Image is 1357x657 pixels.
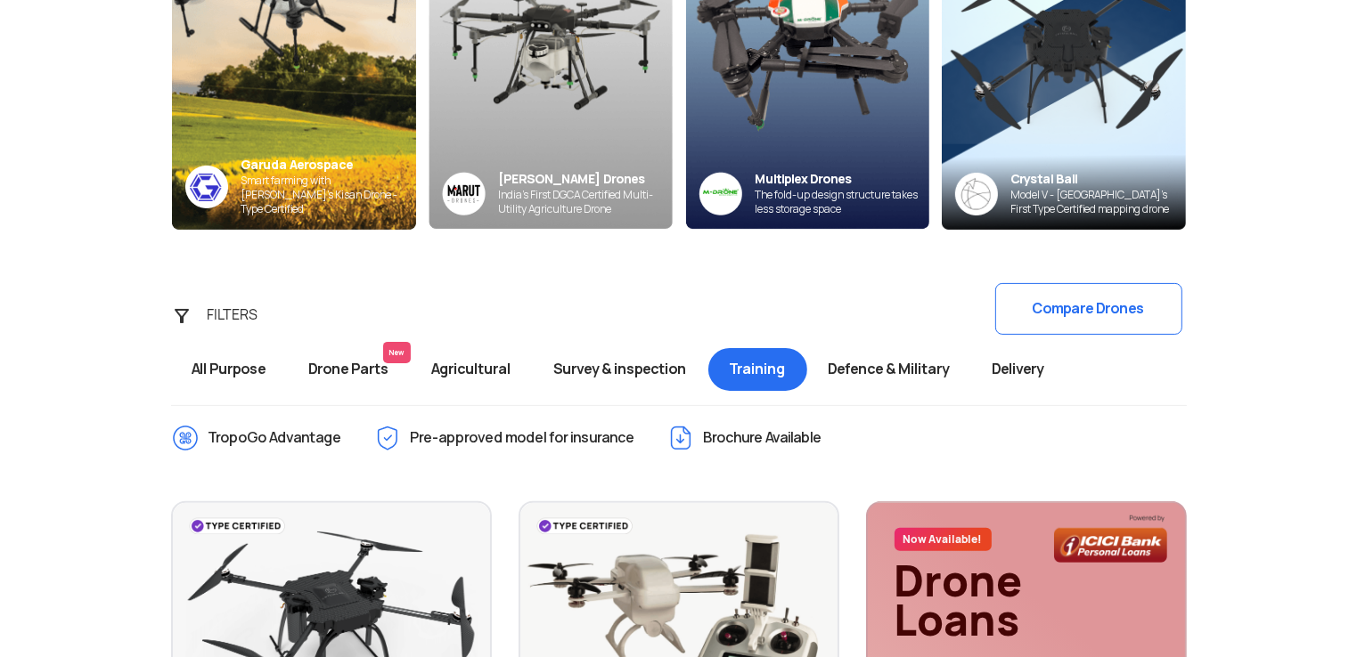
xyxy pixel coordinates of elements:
div: Multiplex Drones [756,171,929,188]
div: Model V - [GEOGRAPHIC_DATA]’s First Type Certified mapping drone [1011,188,1186,216]
img: ic_multiplex_sky.png [699,172,742,215]
img: bg_icicilogo2.png [1054,514,1167,563]
span: Delivery [971,348,1066,391]
div: Drone Loans [895,562,1158,640]
span: All Purpose [171,348,288,391]
span: Training [708,348,807,391]
button: Compare Drones [995,283,1182,335]
div: Garuda Aerospace [241,157,416,174]
span: Brochure Available [704,424,822,452]
span: Survey & inspection [533,348,708,391]
div: FILTERS [197,297,290,333]
span: Pre-approved model for insurance [411,424,635,452]
span: TropoGo Advantage [208,424,342,452]
img: ic_Pre-approved.png [373,424,402,452]
span: Drone Parts [288,348,411,391]
span: Now Available! [895,528,992,551]
div: The fold-up design structure takes less storage space [756,188,929,216]
div: Smart farming with [PERSON_NAME]’s Kisan Drone - Type Certified [241,174,416,216]
img: Group%2036313.png [442,172,486,215]
img: ic_Brochure.png [666,424,695,452]
span: Defence & Military [807,348,971,391]
img: ic_TropoGo_Advantage.png [171,424,200,452]
div: [PERSON_NAME] Drones [499,171,673,188]
img: ic_garuda_sky.png [185,166,228,208]
span: New [383,342,411,363]
span: Agricultural [411,348,533,391]
img: crystalball-logo-banner.png [955,173,998,215]
div: India’s First DGCA Certified Multi-Utility Agriculture Drone [499,188,673,216]
div: Crystal Ball [1011,171,1186,188]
